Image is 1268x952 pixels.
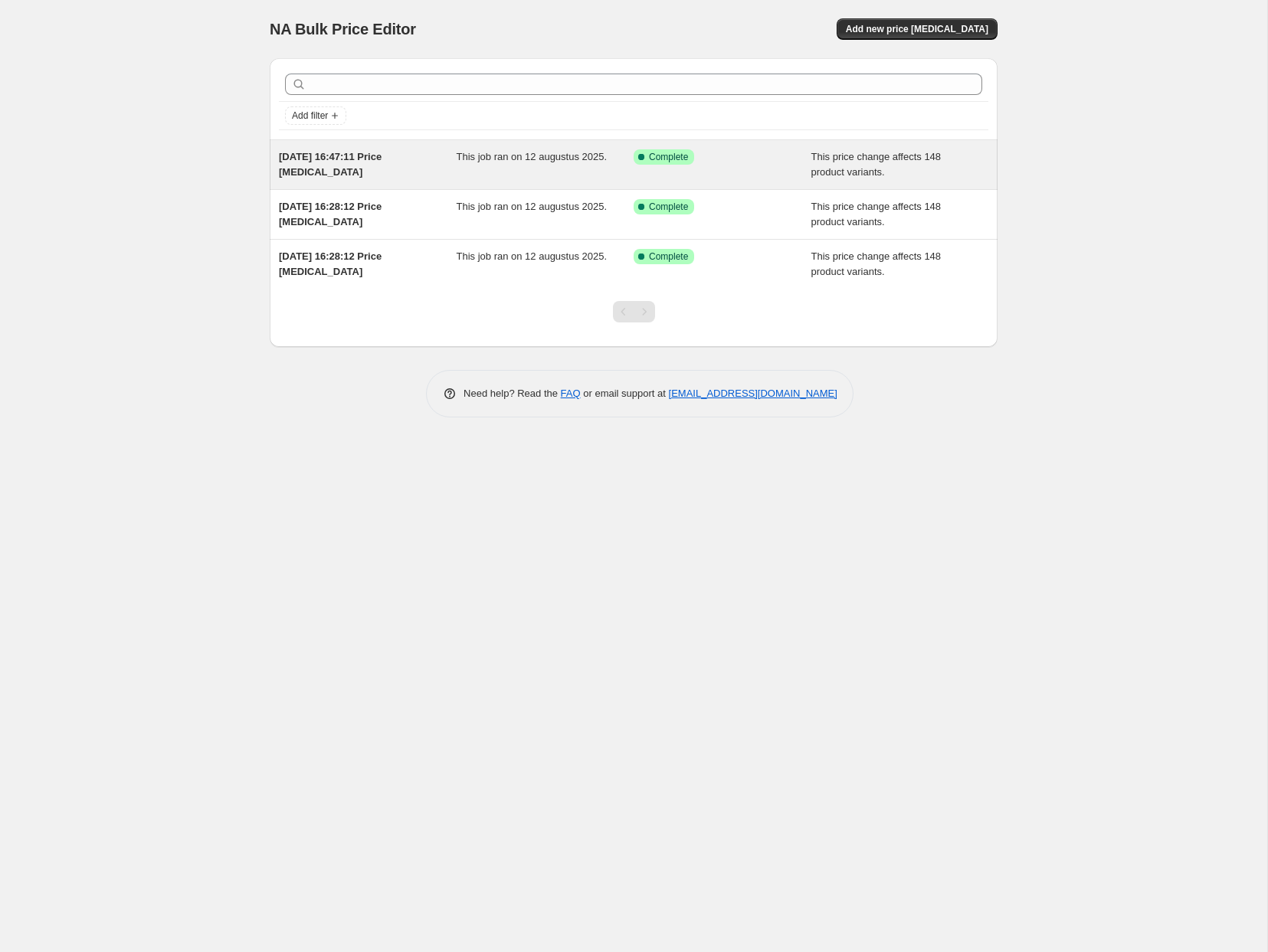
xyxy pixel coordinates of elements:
[837,18,998,40] button: Add new price [MEDICAL_DATA]
[457,201,608,212] span: This job ran on 12 augustus 2025.
[292,110,328,122] span: Add filter
[649,250,688,263] span: Complete
[846,23,988,35] span: Add new price [MEDICAL_DATA]
[811,151,942,178] span: This price change affects 148 product variants.
[581,388,669,399] span: or email support at
[649,201,688,213] span: Complete
[279,250,382,277] span: [DATE] 16:28:12 Price [MEDICAL_DATA]
[279,151,382,178] span: [DATE] 16:47:11 Price [MEDICAL_DATA]
[457,151,608,162] span: This job ran on 12 augustus 2025.
[669,388,837,399] a: [EMAIL_ADDRESS][DOMAIN_NAME]
[561,388,581,399] a: FAQ
[464,388,561,399] span: Need help? Read the
[279,201,382,227] span: [DATE] 16:28:12 Price [MEDICAL_DATA]
[285,106,346,125] button: Add filter
[649,151,688,163] span: Complete
[811,201,942,227] span: This price change affects 148 product variants.
[811,250,942,277] span: This price change affects 148 product variants.
[613,301,655,322] nav: Pagination
[270,21,416,38] span: NA Bulk Price Editor
[457,250,608,262] span: This job ran on 12 augustus 2025.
